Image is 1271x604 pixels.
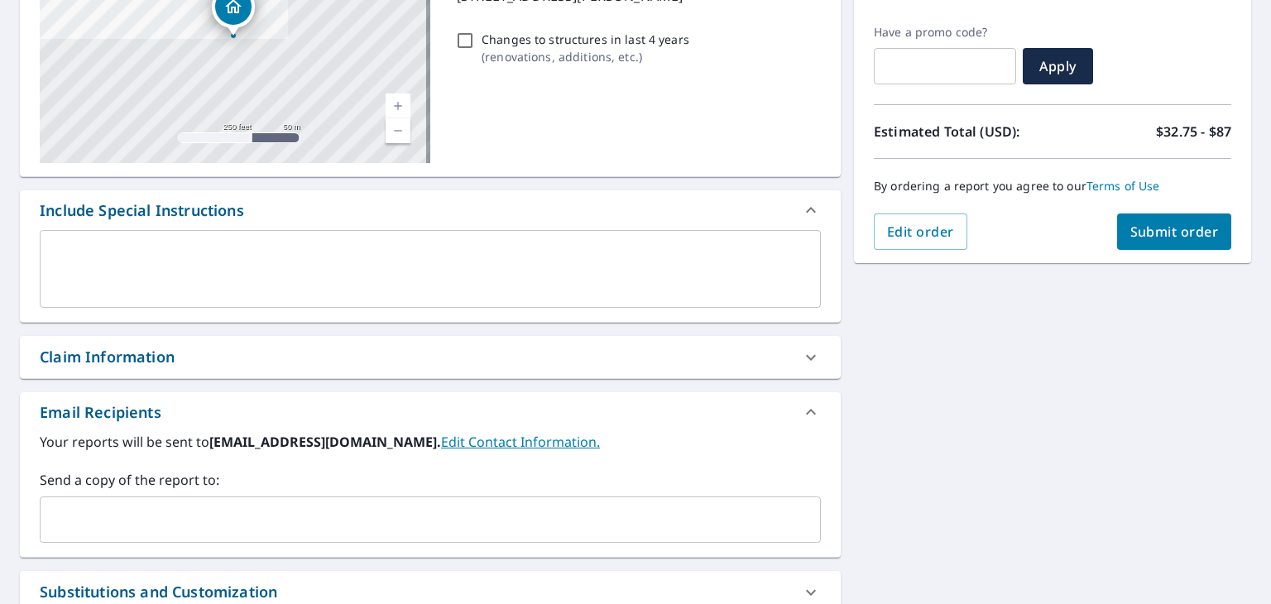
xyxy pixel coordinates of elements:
[1036,57,1080,75] span: Apply
[1117,213,1232,250] button: Submit order
[20,190,841,230] div: Include Special Instructions
[482,31,689,48] p: Changes to structures in last 4 years
[874,25,1016,40] label: Have a promo code?
[20,336,841,378] div: Claim Information
[40,581,277,603] div: Substitutions and Customization
[40,346,175,368] div: Claim Information
[441,433,600,451] a: EditContactInfo
[482,48,689,65] p: ( renovations, additions, etc. )
[874,122,1053,141] p: Estimated Total (USD):
[1130,223,1219,241] span: Submit order
[874,179,1231,194] p: By ordering a report you agree to our
[40,401,161,424] div: Email Recipients
[1023,48,1093,84] button: Apply
[40,199,244,222] div: Include Special Instructions
[209,433,441,451] b: [EMAIL_ADDRESS][DOMAIN_NAME].
[887,223,954,241] span: Edit order
[1156,122,1231,141] p: $32.75 - $87
[40,432,821,452] label: Your reports will be sent to
[20,392,841,432] div: Email Recipients
[1086,178,1160,194] a: Terms of Use
[386,118,410,143] a: Current Level 17, Zoom Out
[874,213,967,250] button: Edit order
[40,470,821,490] label: Send a copy of the report to:
[386,93,410,118] a: Current Level 17, Zoom In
